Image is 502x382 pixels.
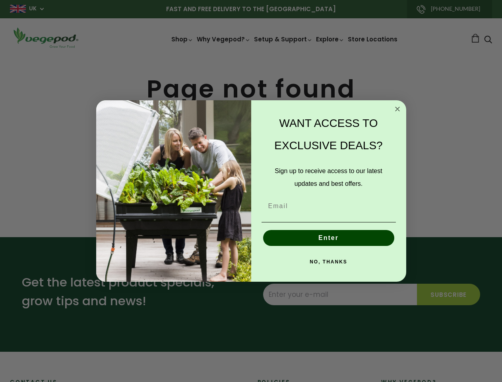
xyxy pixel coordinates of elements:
[96,100,251,282] img: e9d03583-1bb1-490f-ad29-36751b3212ff.jpeg
[263,230,394,246] button: Enter
[262,254,396,270] button: NO, THANKS
[262,198,396,214] input: Email
[275,168,382,187] span: Sign up to receive access to our latest updates and best offers.
[393,104,402,114] button: Close dialog
[274,117,382,152] span: WANT ACCESS TO EXCLUSIVE DEALS?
